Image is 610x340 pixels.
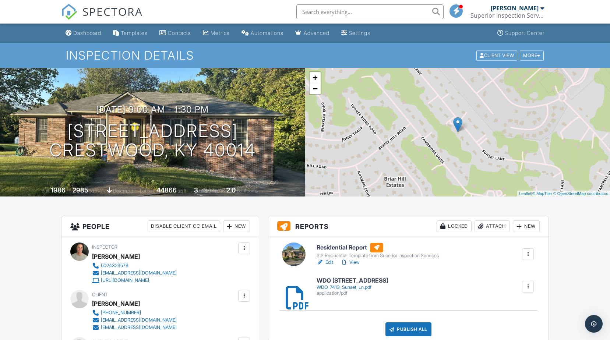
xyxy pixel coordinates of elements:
[156,26,194,40] a: Contacts
[92,309,177,316] a: [PHONE_NUMBER]
[82,4,143,19] span: SPECTORA
[520,50,544,60] div: More
[317,259,333,266] a: Edit
[168,30,191,36] div: Contacts
[505,30,544,36] div: Support Center
[199,188,219,194] span: bedrooms
[292,26,332,40] a: Advanced
[494,26,547,40] a: Support Center
[148,220,220,232] div: Disable Client CC Email
[491,4,539,12] div: [PERSON_NAME]
[96,105,209,114] h3: [DATE] 9:00 am - 1:30 pm
[61,4,77,20] img: The Best Home Inspection Software - Spectora
[194,186,198,194] div: 3
[92,251,140,262] div: [PERSON_NAME]
[296,4,444,19] input: Search everything...
[310,83,321,94] a: Zoom out
[92,298,140,309] div: [PERSON_NAME]
[317,277,388,296] a: WDO [STREET_ADDRESS] WDO_7413_Sunset_Ln.pdf application/pdf
[349,30,370,36] div: Settings
[101,263,128,269] div: 5024323579
[113,188,133,194] span: basement
[475,220,510,232] div: Attach
[92,244,117,250] span: Inspector
[89,188,100,194] span: sq. ft.
[341,259,360,266] a: View
[101,277,149,283] div: [URL][DOMAIN_NAME]
[121,30,148,36] div: Templates
[101,317,177,323] div: [EMAIL_ADDRESS][DOMAIN_NAME]
[470,12,544,19] div: Superior Inspection Services
[140,188,155,194] span: Lot Size
[585,315,603,333] div: Open Intercom Messenger
[476,50,517,60] div: Client View
[73,30,101,36] div: Dashboard
[317,290,388,296] div: application/pdf
[92,324,177,331] a: [EMAIL_ADDRESS][DOMAIN_NAME]
[92,277,177,284] a: [URL][DOMAIN_NAME]
[317,243,439,252] h6: Residential Report
[92,269,177,277] a: [EMAIL_ADDRESS][DOMAIN_NAME]
[211,30,230,36] div: Metrics
[66,49,544,62] h1: Inspection Details
[532,191,552,196] a: © MapTiler
[310,72,321,83] a: Zoom in
[63,26,104,40] a: Dashboard
[476,52,519,58] a: Client View
[200,26,233,40] a: Metrics
[51,186,66,194] div: 1986
[519,191,531,196] a: Leaflet
[513,220,540,232] div: New
[110,26,151,40] a: Templates
[317,253,439,259] div: SIS Residential Template from Superior Inspection Services
[42,188,50,194] span: Built
[49,121,256,160] h1: [STREET_ADDRESS] Crestwood, KY 40014
[226,186,236,194] div: 2.0
[178,188,187,194] span: sq.ft.
[338,26,373,40] a: Settings
[61,10,143,25] a: SPECTORA
[304,30,329,36] div: Advanced
[437,220,472,232] div: Locked
[101,310,141,316] div: [PHONE_NUMBER]
[268,216,549,237] h3: Reports
[101,325,177,330] div: [EMAIL_ADDRESS][DOMAIN_NAME]
[517,191,610,197] div: |
[317,284,388,290] div: WDO_7413_Sunset_Ln.pdf
[385,322,431,336] div: Publish All
[239,26,286,40] a: Automations (Basic)
[237,188,258,194] span: bathrooms
[92,262,177,269] a: 5024323579
[61,216,259,237] h3: People
[251,30,283,36] div: Automations
[73,186,88,194] div: 2985
[92,316,177,324] a: [EMAIL_ADDRESS][DOMAIN_NAME]
[92,292,108,297] span: Client
[553,191,608,196] a: © OpenStreetMap contributors
[223,220,250,232] div: New
[317,243,439,259] a: Residential Report SIS Residential Template from Superior Inspection Services
[101,270,177,276] div: [EMAIL_ADDRESS][DOMAIN_NAME]
[156,186,177,194] div: 44866
[317,277,388,284] h6: WDO [STREET_ADDRESS]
